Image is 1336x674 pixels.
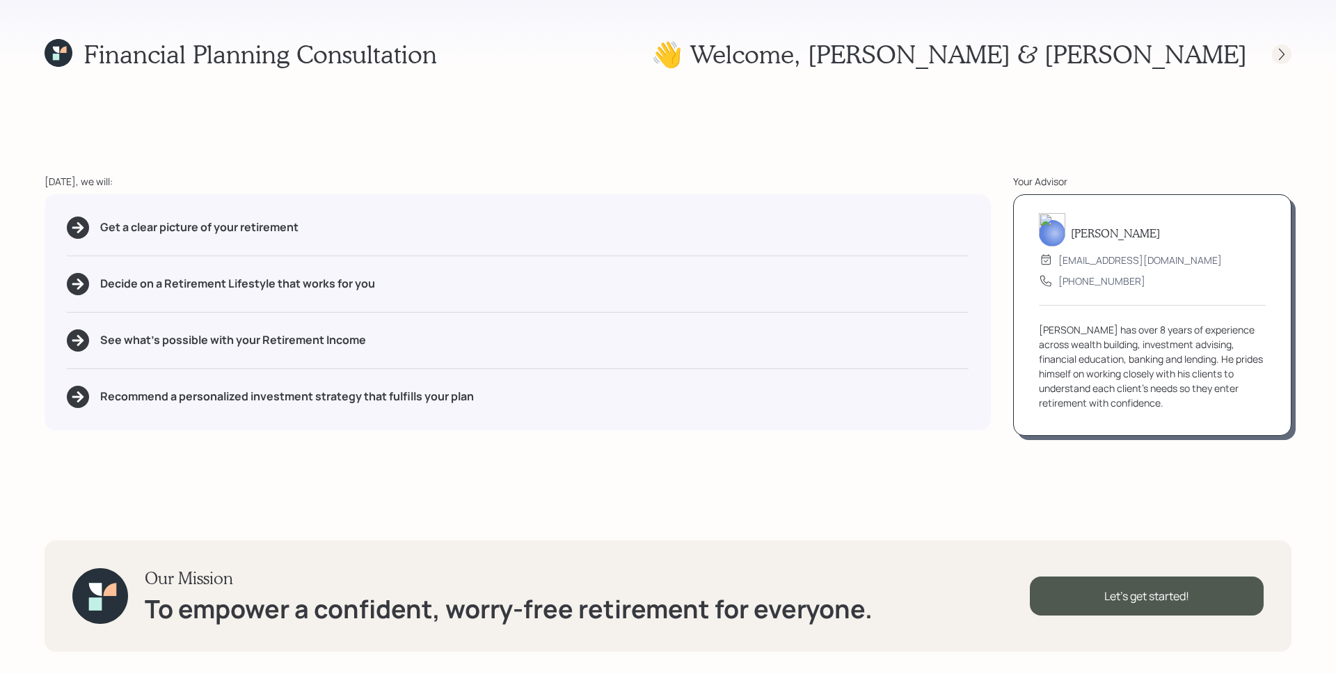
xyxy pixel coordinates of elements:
[145,594,873,624] h1: To empower a confident, worry-free retirement for everyone.
[100,277,375,290] h5: Decide on a Retirement Lifestyle that works for you
[651,39,1247,69] h1: 👋 Welcome , [PERSON_NAME] & [PERSON_NAME]
[145,568,873,588] h3: Our Mission
[83,39,437,69] h1: Financial Planning Consultation
[1039,213,1065,246] img: james-distasi-headshot.png
[1013,174,1291,189] div: Your Advisor
[1039,322,1266,410] div: [PERSON_NAME] has over 8 years of experience across wealth building, investment advising, financi...
[1071,226,1160,240] h5: [PERSON_NAME]
[100,390,474,403] h5: Recommend a personalized investment strategy that fulfills your plan
[1030,577,1264,616] div: Let's get started!
[1058,274,1145,288] div: [PHONE_NUMBER]
[100,221,299,234] h5: Get a clear picture of your retirement
[45,174,991,189] div: [DATE], we will:
[1058,253,1222,267] div: [EMAIL_ADDRESS][DOMAIN_NAME]
[100,334,366,347] h5: See what's possible with your Retirement Income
